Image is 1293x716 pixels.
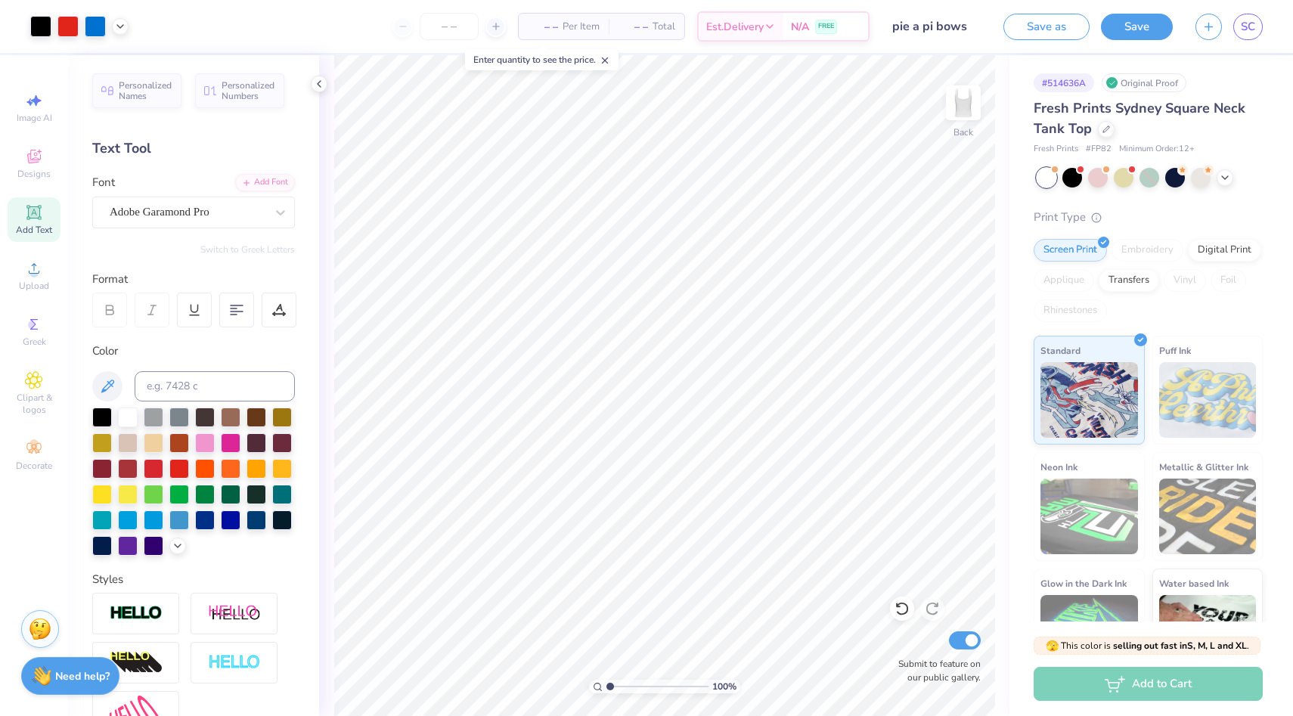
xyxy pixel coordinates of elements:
[1113,640,1247,652] strong: selling out fast in S, M, L and XL
[1034,143,1078,156] span: Fresh Prints
[19,280,49,292] span: Upload
[1034,269,1094,292] div: Applique
[208,654,261,671] img: Negative Space
[17,112,52,124] span: Image AI
[1040,362,1138,438] img: Standard
[16,224,52,236] span: Add Text
[92,174,115,191] label: Font
[8,392,60,416] span: Clipart & logos
[712,680,736,693] span: 100 %
[1233,14,1263,40] a: SC
[618,19,648,35] span: – –
[208,604,261,623] img: Shadow
[1040,575,1127,591] span: Glow in the Dark Ink
[110,651,163,675] img: 3d Illusion
[235,174,295,191] div: Add Font
[135,371,295,401] input: e.g. 7428 c
[1159,459,1248,475] span: Metallic & Glitter Ink
[1034,209,1263,226] div: Print Type
[1086,143,1112,156] span: # FP82
[1003,14,1090,40] button: Save as
[818,21,834,32] span: FREE
[528,19,558,35] span: – –
[92,138,295,159] div: Text Tool
[222,80,275,101] span: Personalized Numbers
[465,49,619,70] div: Enter quantity to see the price.
[1040,479,1138,554] img: Neon Ink
[1034,73,1094,92] div: # 514636A
[1159,362,1257,438] img: Puff Ink
[1046,639,1059,653] span: 🫣
[1188,239,1261,262] div: Digital Print
[17,168,51,180] span: Designs
[1046,639,1249,652] span: This color is .
[1040,343,1081,358] span: Standard
[1040,459,1077,475] span: Neon Ink
[1034,299,1107,322] div: Rhinestones
[1112,239,1183,262] div: Embroidery
[1040,595,1138,671] img: Glow in the Dark Ink
[1119,143,1195,156] span: Minimum Order: 12 +
[1159,479,1257,554] img: Metallic & Glitter Ink
[16,460,52,472] span: Decorate
[1034,239,1107,262] div: Screen Print
[881,11,992,42] input: Untitled Design
[1211,269,1246,292] div: Foil
[948,88,978,118] img: Back
[706,19,764,35] span: Est. Delivery
[1101,14,1173,40] button: Save
[563,19,600,35] span: Per Item
[119,80,172,101] span: Personalized Names
[1099,269,1159,292] div: Transfers
[1159,343,1191,358] span: Puff Ink
[92,571,295,588] div: Styles
[1034,99,1245,138] span: Fresh Prints Sydney Square Neck Tank Top
[1159,575,1229,591] span: Water based Ink
[1102,73,1186,92] div: Original Proof
[92,271,296,288] div: Format
[420,13,479,40] input: – –
[110,605,163,622] img: Stroke
[1159,595,1257,671] img: Water based Ink
[23,336,46,348] span: Greek
[653,19,675,35] span: Total
[55,669,110,683] strong: Need help?
[953,126,973,139] div: Back
[890,657,981,684] label: Submit to feature on our public gallery.
[1241,18,1255,36] span: SC
[92,343,295,360] div: Color
[1164,269,1206,292] div: Vinyl
[791,19,809,35] span: N/A
[200,243,295,256] button: Switch to Greek Letters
